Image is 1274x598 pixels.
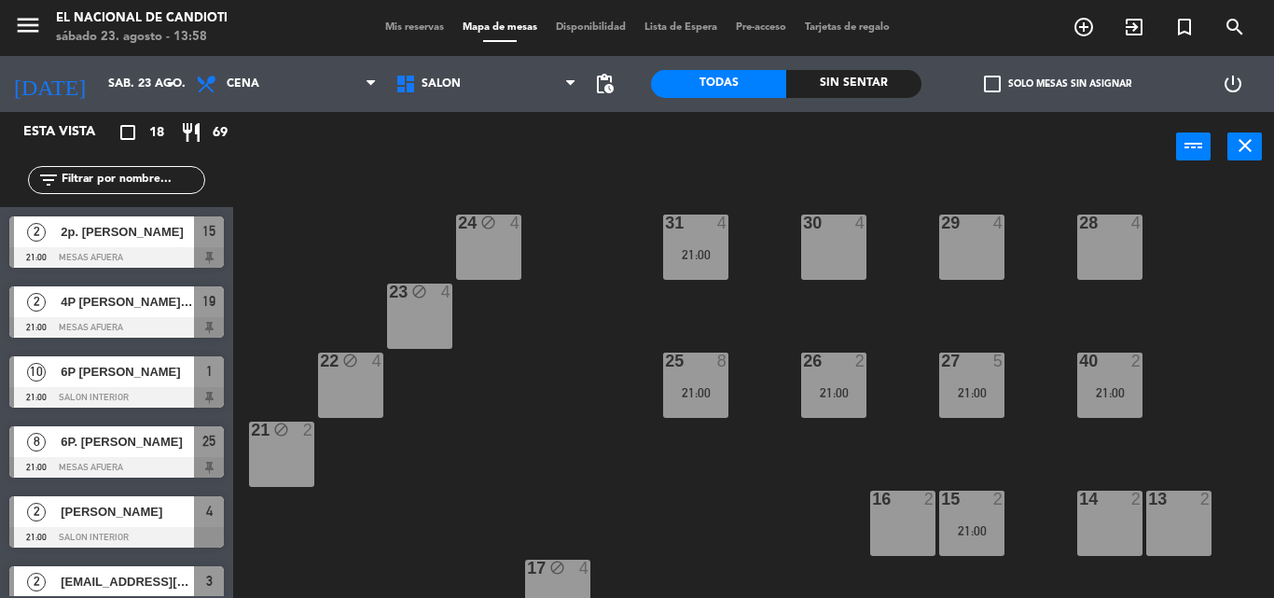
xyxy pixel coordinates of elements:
[411,284,427,299] i: block
[251,422,252,438] div: 21
[1200,491,1212,508] div: 2
[1183,134,1205,157] i: power_input
[717,353,728,369] div: 8
[1173,16,1196,38] i: turned_in_not
[1079,491,1080,508] div: 14
[665,353,666,369] div: 25
[61,362,194,382] span: 6P [PERSON_NAME]
[61,432,194,452] span: 6P. [PERSON_NAME]
[206,360,213,382] span: 1
[117,121,139,144] i: crop_square
[441,284,452,300] div: 4
[1079,215,1080,231] div: 28
[61,502,194,522] span: [PERSON_NAME]
[61,572,194,591] span: [EMAIL_ADDRESS][DOMAIN_NAME]
[510,215,521,231] div: 4
[717,215,728,231] div: 4
[202,290,215,313] span: 19
[27,573,46,591] span: 2
[37,169,60,191] i: filter_list
[27,433,46,452] span: 8
[1234,134,1256,157] i: close
[14,11,42,46] button: menu
[665,215,666,231] div: 31
[796,22,899,33] span: Tarjetas de regalo
[273,422,289,438] i: block
[376,22,453,33] span: Mis reservas
[527,560,528,577] div: 17
[480,215,496,230] i: block
[549,560,565,576] i: block
[663,248,728,261] div: 21:00
[320,353,321,369] div: 22
[984,76,1001,92] span: check_box_outline_blank
[227,77,259,90] span: Cena
[206,500,213,522] span: 4
[389,284,390,300] div: 23
[372,353,383,369] div: 4
[1131,215,1142,231] div: 4
[202,430,215,452] span: 25
[27,293,46,312] span: 2
[727,22,796,33] span: Pre-acceso
[458,215,459,231] div: 24
[61,222,194,242] span: 2p. [PERSON_NAME]
[27,363,46,382] span: 10
[663,386,728,399] div: 21:00
[1131,353,1142,369] div: 2
[1077,386,1142,399] div: 21:00
[422,77,461,90] span: SALON
[993,491,1004,508] div: 2
[1073,16,1095,38] i: add_circle_outline
[547,22,635,33] span: Disponibilidad
[803,215,804,231] div: 30
[939,386,1004,399] div: 21:00
[855,215,866,231] div: 4
[56,28,228,47] div: sábado 23. agosto - 13:58
[1079,353,1080,369] div: 40
[872,491,873,508] div: 16
[61,292,194,312] span: 4P [PERSON_NAME]. M6
[342,353,358,369] i: block
[1148,491,1149,508] div: 13
[593,73,616,95] span: pending_actions
[159,73,182,95] i: arrow_drop_down
[941,353,942,369] div: 27
[579,560,590,577] div: 4
[786,70,921,98] div: Sin sentar
[180,121,202,144] i: restaurant
[9,121,134,144] div: Esta vista
[803,353,804,369] div: 26
[993,353,1004,369] div: 5
[941,491,942,508] div: 15
[56,9,228,28] div: El Nacional de Candioti
[60,170,204,190] input: Filtrar por nombre...
[993,215,1004,231] div: 4
[855,353,866,369] div: 2
[27,223,46,242] span: 2
[1227,132,1262,160] button: close
[202,220,215,243] span: 15
[213,122,228,144] span: 69
[635,22,727,33] span: Lista de Espera
[27,503,46,522] span: 2
[651,70,786,98] div: Todas
[984,76,1131,92] label: Solo mesas sin asignar
[1123,16,1145,38] i: exit_to_app
[1131,491,1142,508] div: 2
[149,122,164,144] span: 18
[939,524,1004,537] div: 21:00
[14,11,42,39] i: menu
[1224,16,1246,38] i: search
[801,386,866,399] div: 21:00
[453,22,547,33] span: Mapa de mesas
[1176,132,1211,160] button: power_input
[303,422,314,438] div: 2
[1222,73,1244,95] i: power_settings_new
[206,570,213,592] span: 3
[924,491,935,508] div: 2
[941,215,942,231] div: 29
